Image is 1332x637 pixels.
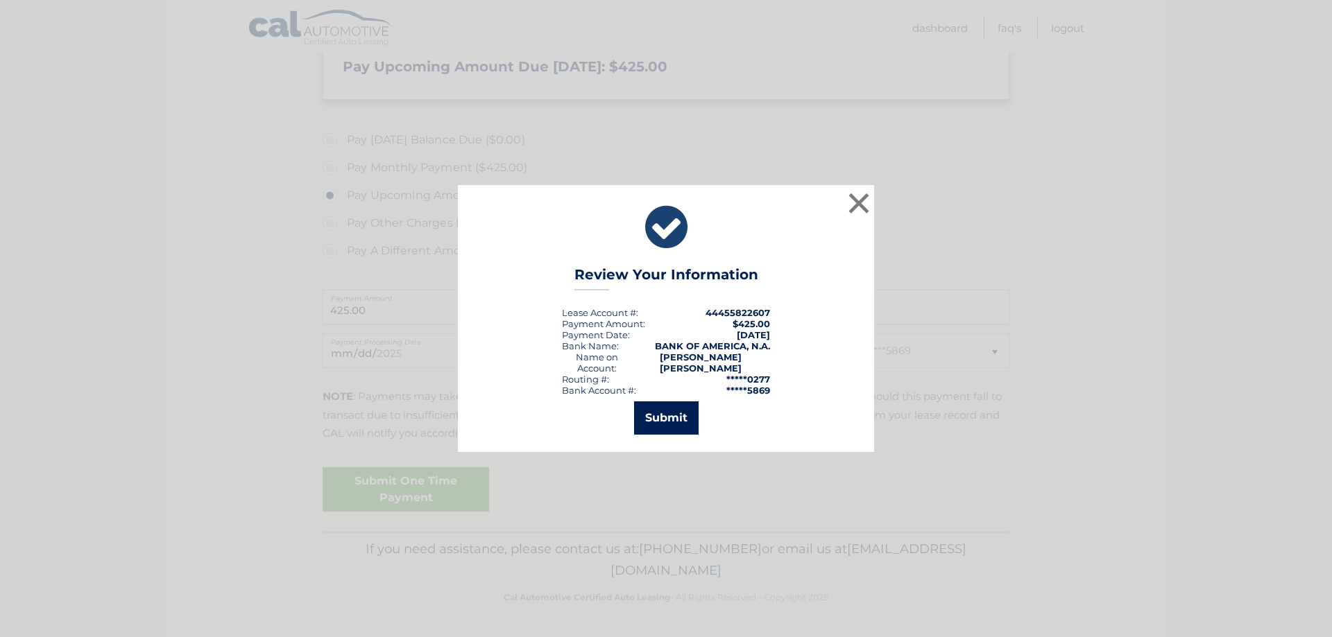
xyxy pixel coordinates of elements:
[562,307,638,318] div: Lease Account #:
[562,340,619,351] div: Bank Name:
[562,374,609,385] div: Routing #:
[845,189,873,217] button: ×
[737,329,770,340] span: [DATE]
[562,385,636,396] div: Bank Account #:
[660,351,742,374] strong: [PERSON_NAME] [PERSON_NAME]
[562,318,645,329] div: Payment Amount:
[562,329,628,340] span: Payment Date
[634,401,699,435] button: Submit
[562,329,630,340] div: :
[706,307,770,318] strong: 44455822607
[562,351,632,374] div: Name on Account:
[574,266,758,290] h3: Review Your Information
[655,340,770,351] strong: BANK OF AMERICA, N.A.
[733,318,770,329] span: $425.00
